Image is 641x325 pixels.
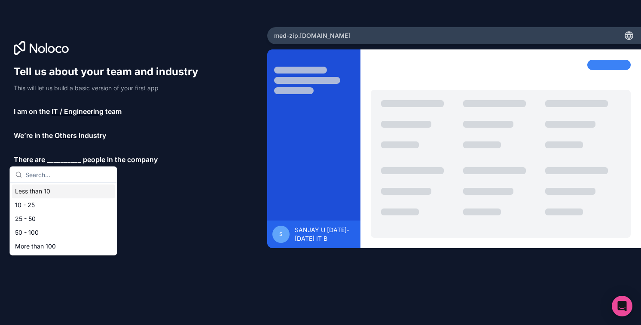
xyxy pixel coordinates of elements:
[14,65,206,79] h1: Tell us about your team and industry
[83,154,158,165] span: people in the company
[12,212,115,226] div: 25 - 50
[12,226,115,239] div: 50 - 100
[295,226,356,243] span: SANJAY U [DATE]-[DATE] IT B
[47,154,81,165] span: __________
[14,130,53,141] span: We’re in the
[10,183,116,255] div: Suggestions
[25,167,111,182] input: Search...
[105,106,122,117] span: team
[279,231,283,238] span: S
[52,106,104,117] span: IT / Engineering
[55,130,77,141] span: Others
[612,296,632,316] div: Open Intercom Messenger
[79,130,106,141] span: industry
[12,198,115,212] div: 10 - 25
[14,154,45,165] span: There are
[12,239,115,253] div: More than 100
[12,184,115,198] div: Less than 10
[274,31,350,40] span: med-zip .[DOMAIN_NAME]
[14,106,50,117] span: I am on the
[14,84,206,92] p: This will let us build a basic version of your first app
